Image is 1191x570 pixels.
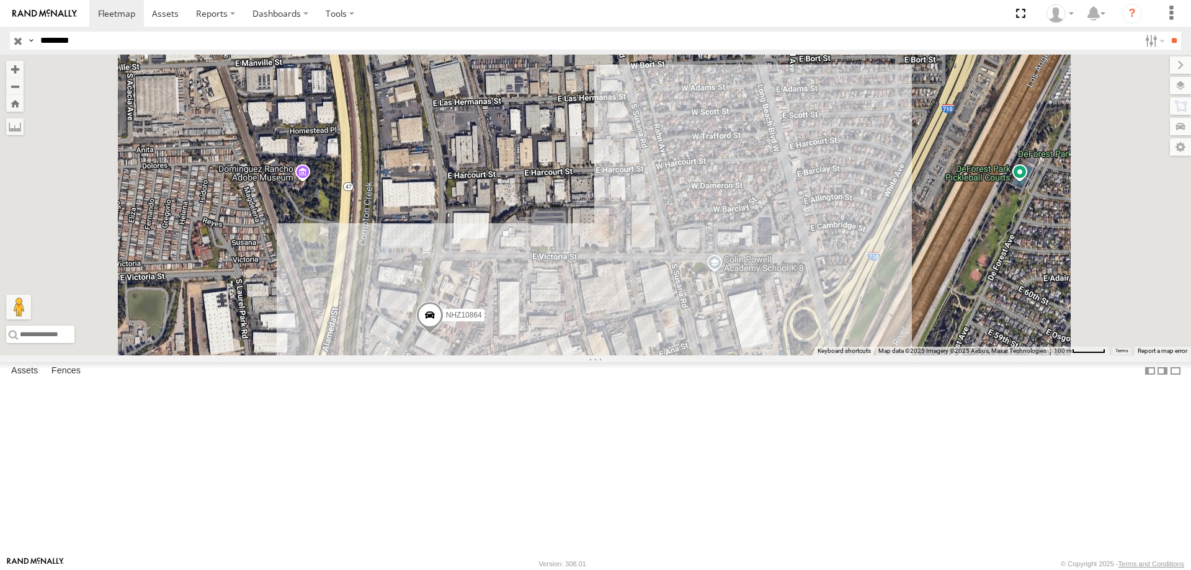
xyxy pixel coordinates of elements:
[6,61,24,78] button: Zoom in
[1170,138,1191,156] label: Map Settings
[45,362,87,380] label: Fences
[1138,347,1187,354] a: Report a map error
[1144,362,1156,380] label: Dock Summary Table to the Left
[6,95,24,112] button: Zoom Home
[5,362,44,380] label: Assets
[1169,362,1182,380] label: Hide Summary Table
[1050,347,1109,355] button: Map Scale: 100 m per 50 pixels
[6,118,24,135] label: Measure
[1054,347,1072,354] span: 100 m
[1061,560,1184,568] div: © Copyright 2025 -
[1115,349,1128,354] a: Terms (opens in new tab)
[1118,560,1184,568] a: Terms and Conditions
[6,78,24,95] button: Zoom out
[7,558,64,570] a: Visit our Website
[1042,4,1078,23] div: Zulema McIntosch
[1140,32,1167,50] label: Search Filter Options
[539,560,586,568] div: Version: 308.01
[12,9,77,18] img: rand-logo.svg
[26,32,36,50] label: Search Query
[878,347,1046,354] span: Map data ©2025 Imagery ©2025 Airbus, Maxar Technologies
[818,347,871,355] button: Keyboard shortcuts
[6,295,31,319] button: Drag Pegman onto the map to open Street View
[1122,4,1142,24] i: ?
[446,311,482,319] span: NHZ10864
[1156,362,1169,380] label: Dock Summary Table to the Right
